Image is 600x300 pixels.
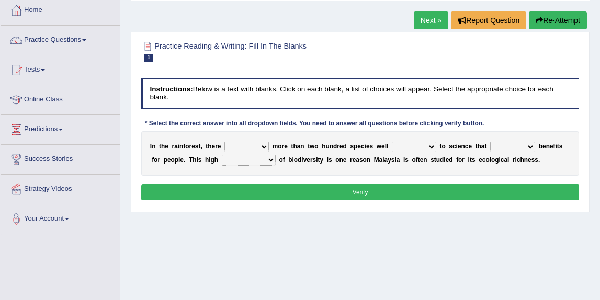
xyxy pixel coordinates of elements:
[178,143,179,150] b: i
[171,156,175,164] b: o
[356,156,359,164] b: a
[196,156,198,164] b: i
[556,143,557,150] b: i
[481,143,485,150] b: a
[303,156,307,164] b: v
[165,143,168,150] b: e
[472,156,476,164] b: s
[313,156,316,164] b: s
[318,156,320,164] b: t
[491,156,495,164] b: o
[218,143,221,150] b: e
[451,11,526,29] button: Report Question
[198,156,202,164] b: s
[354,143,357,150] b: p
[478,143,481,150] b: h
[377,143,381,150] b: w
[449,143,452,150] b: s
[343,143,347,150] b: d
[335,156,339,164] b: o
[1,145,120,171] a: Success Stories
[159,143,161,150] b: t
[405,156,409,164] b: s
[1,175,120,201] a: Strategy Videos
[456,156,458,164] b: f
[273,143,278,150] b: m
[524,156,528,164] b: n
[361,143,365,150] b: c
[470,156,472,164] b: t
[310,156,313,164] b: r
[284,143,288,150] b: e
[292,156,294,164] b: i
[350,143,354,150] b: s
[327,156,329,164] b: i
[214,156,218,164] b: h
[1,204,120,230] a: Your Account
[297,143,301,150] b: a
[183,143,185,150] b: f
[557,143,559,150] b: t
[387,143,388,150] b: l
[279,156,282,164] b: o
[211,156,214,164] b: g
[542,143,546,150] b: e
[1,115,120,141] a: Predictions
[1,26,120,52] a: Practice Questions
[461,143,465,150] b: n
[484,143,486,150] b: t
[189,143,192,150] b: r
[520,156,524,164] b: h
[394,156,396,164] b: i
[441,143,445,150] b: o
[531,156,535,164] b: s
[436,156,440,164] b: u
[504,156,507,164] b: a
[495,156,499,164] b: g
[141,78,580,108] h4: Below is a text with blanks. Click on each blank, a list of choices will appear. Select the appro...
[189,156,193,164] b: T
[283,156,285,164] b: f
[559,143,563,150] b: s
[307,156,310,164] b: e
[185,143,189,150] b: o
[431,156,434,164] b: s
[301,156,303,164] b: i
[546,143,550,150] b: n
[191,143,195,150] b: e
[167,156,171,164] b: e
[310,143,314,150] b: w
[412,156,415,164] b: o
[479,156,482,164] b: e
[458,156,462,164] b: o
[444,156,445,164] b: i
[458,143,461,150] b: e
[320,156,323,164] b: y
[195,143,199,150] b: s
[414,11,448,29] a: Next »
[178,156,180,164] b: l
[316,156,318,164] b: i
[206,143,208,150] b: t
[539,143,542,150] b: b
[416,156,418,164] b: f
[314,143,318,150] b: o
[193,156,196,164] b: h
[339,143,343,150] b: e
[141,40,413,62] h2: Practice Reading & Writing: Fill In The Blanks
[365,143,366,150] b: i
[298,156,301,164] b: d
[357,143,361,150] b: e
[456,143,458,150] b: i
[507,156,509,164] b: l
[485,156,489,164] b: o
[550,143,553,150] b: e
[291,143,293,150] b: t
[434,156,436,164] b: t
[152,143,155,150] b: n
[403,156,405,164] b: i
[343,156,347,164] b: e
[333,143,337,150] b: d
[205,156,209,164] b: h
[538,156,540,164] b: .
